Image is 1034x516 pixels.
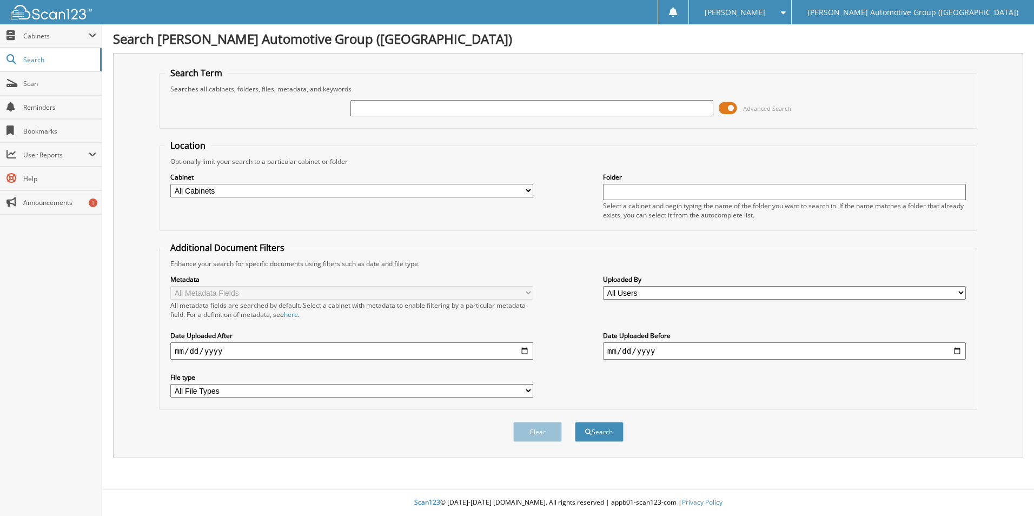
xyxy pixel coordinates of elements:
[603,173,966,182] label: Folder
[513,422,562,442] button: Clear
[170,275,533,284] label: Metadata
[23,55,95,64] span: Search
[165,67,228,79] legend: Search Term
[23,103,96,112] span: Reminders
[170,373,533,382] label: File type
[23,174,96,183] span: Help
[603,275,966,284] label: Uploaded By
[89,199,97,207] div: 1
[682,498,723,507] a: Privacy Policy
[170,173,533,182] label: Cabinet
[11,5,92,19] img: scan123-logo-white.svg
[165,242,290,254] legend: Additional Document Filters
[743,104,791,113] span: Advanced Search
[165,84,971,94] div: Searches all cabinets, folders, files, metadata, and keywords
[23,150,89,160] span: User Reports
[23,127,96,136] span: Bookmarks
[165,140,211,151] legend: Location
[284,310,298,319] a: here
[102,489,1034,516] div: © [DATE]-[DATE] [DOMAIN_NAME]. All rights reserved | appb01-scan123-com |
[165,259,971,268] div: Enhance your search for specific documents using filters such as date and file type.
[170,342,533,360] input: start
[113,30,1023,48] h1: Search [PERSON_NAME] Automotive Group ([GEOGRAPHIC_DATA])
[807,9,1018,16] span: [PERSON_NAME] Automotive Group ([GEOGRAPHIC_DATA])
[23,198,96,207] span: Announcements
[603,331,966,340] label: Date Uploaded Before
[23,31,89,41] span: Cabinets
[414,498,440,507] span: Scan123
[575,422,624,442] button: Search
[705,9,765,16] span: [PERSON_NAME]
[603,342,966,360] input: end
[603,201,966,220] div: Select a cabinet and begin typing the name of the folder you want to search in. If the name match...
[23,79,96,88] span: Scan
[170,301,533,319] div: All metadata fields are searched by default. Select a cabinet with metadata to enable filtering b...
[170,331,533,340] label: Date Uploaded After
[165,157,971,166] div: Optionally limit your search to a particular cabinet or folder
